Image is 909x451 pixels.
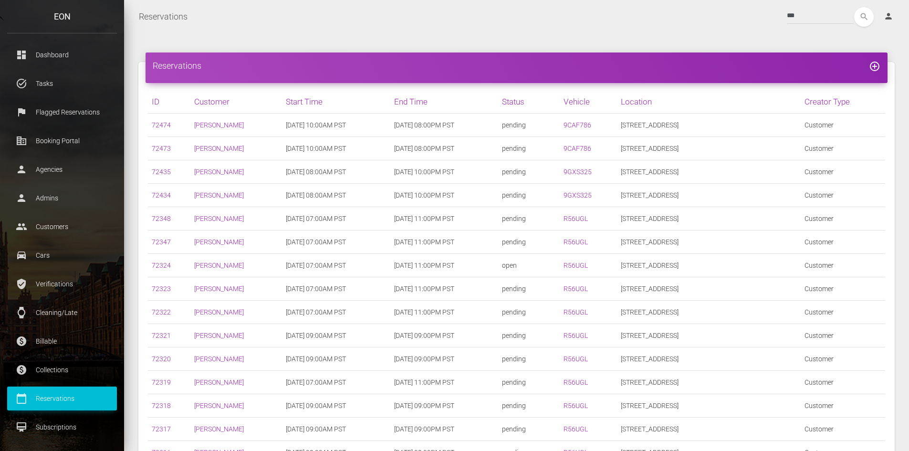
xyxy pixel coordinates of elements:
a: people Customers [7,215,117,239]
td: Customer [801,231,885,254]
a: [PERSON_NAME] [194,425,244,433]
td: [DATE] 09:00PM PST [390,394,499,418]
td: [DATE] 11:00PM PST [390,277,499,301]
td: [STREET_ADDRESS] [617,371,801,394]
a: verified_user Verifications [7,272,117,296]
a: R56UGL [564,238,588,246]
a: [PERSON_NAME] [194,215,244,222]
p: Collections [14,363,110,377]
td: pending [498,277,560,301]
a: [PERSON_NAME] [194,402,244,409]
a: 72324 [152,262,171,269]
th: End Time [390,90,499,114]
th: Location [617,90,801,114]
a: 9GXS325 [564,168,592,176]
p: Admins [14,191,110,205]
a: R56UGL [564,378,588,386]
td: Customer [801,347,885,371]
td: [DATE] 11:00PM PST [390,254,499,277]
a: calendar_today Reservations [7,387,117,410]
p: Cars [14,248,110,262]
td: Customer [801,254,885,277]
a: 72319 [152,378,171,386]
td: Customer [801,114,885,137]
td: [STREET_ADDRESS] [617,324,801,347]
a: [PERSON_NAME] [194,168,244,176]
a: [PERSON_NAME] [194,121,244,129]
a: flag Flagged Reservations [7,100,117,124]
td: [DATE] 08:00PM PST [390,137,499,160]
a: drive_eta Cars [7,243,117,267]
td: Customer [801,324,885,347]
a: 72323 [152,285,171,293]
th: Status [498,90,560,114]
a: [PERSON_NAME] [194,355,244,363]
a: paid Billable [7,329,117,353]
td: [DATE] 11:00PM PST [390,207,499,231]
td: [DATE] 09:00PM PST [390,418,499,441]
a: R56UGL [564,285,588,293]
td: [DATE] 10:00PM PST [390,160,499,184]
td: [DATE] 11:00PM PST [390,371,499,394]
a: Reservations [139,5,188,29]
td: [DATE] 07:00AM PST [282,277,390,301]
p: Subscriptions [14,420,110,434]
i: search [854,7,874,27]
td: [DATE] 07:00AM PST [282,231,390,254]
td: [DATE] 09:00AM PST [282,324,390,347]
a: [PERSON_NAME] [194,285,244,293]
td: open [498,254,560,277]
a: 72317 [152,425,171,433]
td: [STREET_ADDRESS] [617,301,801,324]
p: Flagged Reservations [14,105,110,119]
a: R56UGL [564,332,588,339]
td: Customer [801,160,885,184]
td: [STREET_ADDRESS] [617,114,801,137]
th: ID [148,90,190,114]
td: Customer [801,207,885,231]
td: [DATE] 09:00PM PST [390,324,499,347]
td: [DATE] 07:00AM PST [282,207,390,231]
td: [STREET_ADDRESS] [617,347,801,371]
h4: Reservations [153,60,880,72]
td: pending [498,418,560,441]
td: Customer [801,371,885,394]
a: 72347 [152,238,171,246]
td: pending [498,207,560,231]
td: [DATE] 08:00AM PST [282,160,390,184]
td: pending [498,371,560,394]
td: [DATE] 07:00AM PST [282,301,390,324]
td: [STREET_ADDRESS] [617,160,801,184]
td: [DATE] 09:00PM PST [390,347,499,371]
a: [PERSON_NAME] [194,145,244,152]
a: 72318 [152,402,171,409]
td: pending [498,394,560,418]
td: [DATE] 07:00AM PST [282,371,390,394]
a: 9GXS325 [564,191,592,199]
a: person Admins [7,186,117,210]
a: 9CAF786 [564,145,591,152]
a: person [877,7,902,26]
th: Customer [190,90,282,114]
a: 72435 [152,168,171,176]
a: [PERSON_NAME] [194,191,244,199]
a: watch Cleaning/Late [7,301,117,325]
a: 9CAF786 [564,121,591,129]
p: Booking Portal [14,134,110,148]
th: Creator Type [801,90,885,114]
td: [DATE] 11:00PM PST [390,301,499,324]
a: card_membership Subscriptions [7,415,117,439]
p: Customers [14,220,110,234]
td: pending [498,114,560,137]
td: pending [498,184,560,207]
a: R56UGL [564,262,588,269]
td: [STREET_ADDRESS] [617,418,801,441]
p: Dashboard [14,48,110,62]
td: [DATE] 07:00AM PST [282,254,390,277]
a: task_alt Tasks [7,72,117,95]
td: [DATE] 10:00AM PST [282,114,390,137]
td: Customer [801,184,885,207]
td: Customer [801,277,885,301]
td: Customer [801,418,885,441]
p: Tasks [14,76,110,91]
